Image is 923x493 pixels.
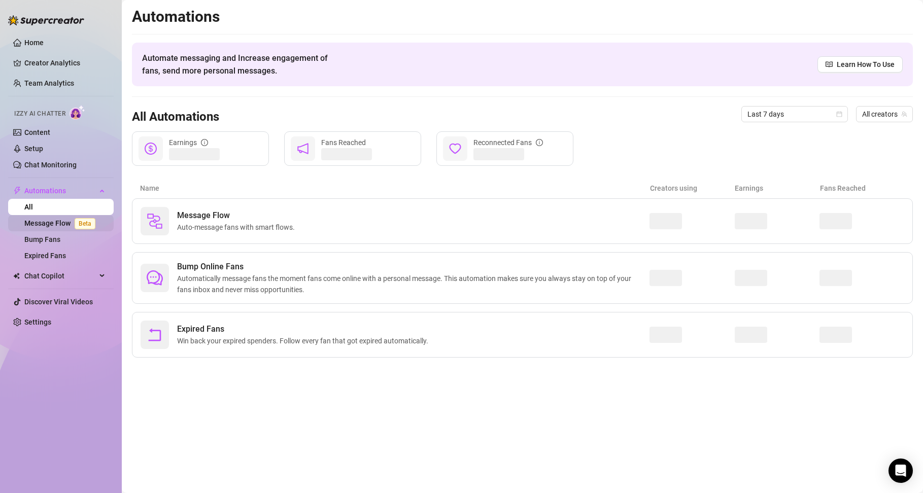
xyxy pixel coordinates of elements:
span: heart [449,143,461,155]
a: Expired Fans [24,252,66,260]
span: Automations [24,183,96,199]
div: Open Intercom Messenger [888,459,913,483]
span: thunderbolt [13,187,21,195]
span: Expired Fans [177,323,432,335]
img: logo-BBDzfeDw.svg [8,15,84,25]
span: calendar [836,111,842,117]
span: All creators [862,107,907,122]
span: Izzy AI Chatter [14,109,65,119]
span: dollar [145,143,157,155]
span: Beta [75,218,95,229]
span: comment [147,270,163,286]
span: team [901,111,907,117]
span: Fans Reached [321,138,366,147]
span: Chat Copilot [24,268,96,284]
div: Earnings [169,137,208,148]
h2: Automations [132,7,913,26]
span: rollback [147,327,163,343]
a: Setup [24,145,43,153]
span: Auto-message fans with smart flows. [177,222,299,233]
a: Content [24,128,50,136]
span: notification [297,143,309,155]
img: Chat Copilot [13,272,20,279]
a: Message FlowBeta [24,219,99,227]
span: Bump Online Fans [177,261,649,273]
h3: All Automations [132,109,219,125]
div: Reconnected Fans [473,137,543,148]
a: All [24,203,33,211]
a: Settings [24,318,51,326]
span: Win back your expired spenders. Follow every fan that got expired automatically. [177,335,432,346]
span: info-circle [536,139,543,146]
span: Automate messaging and Increase engagement of fans, send more personal messages. [142,52,337,77]
article: Creators using [650,183,735,194]
span: Message Flow [177,209,299,222]
article: Fans Reached [820,183,905,194]
a: Home [24,39,44,47]
article: Earnings [735,183,819,194]
span: read [826,61,833,68]
img: AI Chatter [70,105,85,120]
a: Learn How To Use [817,56,903,73]
a: Team Analytics [24,79,74,87]
a: Discover Viral Videos [24,298,93,306]
span: Learn How To Use [837,59,895,70]
a: Chat Monitoring [24,161,77,169]
span: info-circle [201,139,208,146]
a: Creator Analytics [24,55,106,71]
img: svg%3e [147,213,163,229]
span: Last 7 days [747,107,842,122]
article: Name [140,183,650,194]
a: Bump Fans [24,235,60,243]
span: Automatically message fans the moment fans come online with a personal message. This automation m... [177,273,649,295]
